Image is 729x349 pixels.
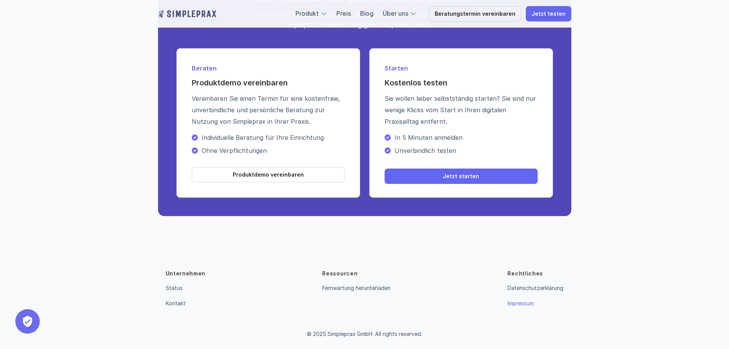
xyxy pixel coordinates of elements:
a: Jetzt starten [385,169,538,184]
p: Individuelle Beratung für Ihre Einrichtung [202,134,345,141]
p: In 5 Minuten anmelden [395,134,538,141]
p: Beratungstermin vereinbaren [435,11,515,17]
a: Produktdemo vereinbaren [192,167,345,182]
a: Datenschutzerklärung [507,285,563,291]
p: Vereinbaren Sie einen Termin für eine kostenfreie, unverbindliche und persönliche Beratung zur Nu... [192,93,345,127]
p: Ohne Verpflichtungen [202,147,345,154]
a: Impressum [507,300,534,306]
p: Beraten [192,64,345,73]
p: Produktdemo vereinbaren [233,172,304,178]
a: Produkt [295,10,319,17]
a: Status [166,285,183,291]
h4: Produktdemo vereinbaren [192,77,345,88]
a: Über uns [383,10,408,17]
p: Jetzt testen [532,11,566,17]
p: © 2025 Simpleprax GmbH. All rights reserved. [307,331,422,338]
a: Blog [360,10,373,17]
p: Unverbindlich testen [395,147,538,154]
a: Preis [336,10,351,17]
p: Sie wollen lieber selbstständig starten? Sie sind nur wenige Klicks vom Start in Ihren digitalen ... [385,93,538,127]
a: Jetzt testen [526,6,571,21]
p: Jetzt starten [443,173,479,180]
p: Rechtliches [507,270,543,277]
a: Beratungstermin vereinbaren [429,6,521,21]
p: Unternehmen [166,270,206,277]
p: Starten [385,64,538,73]
p: Ressourcen [322,270,357,277]
a: Fernwartung herunterladen [322,285,391,291]
h4: Kostenlos testen [385,77,538,88]
a: Kontakt [166,300,186,306]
